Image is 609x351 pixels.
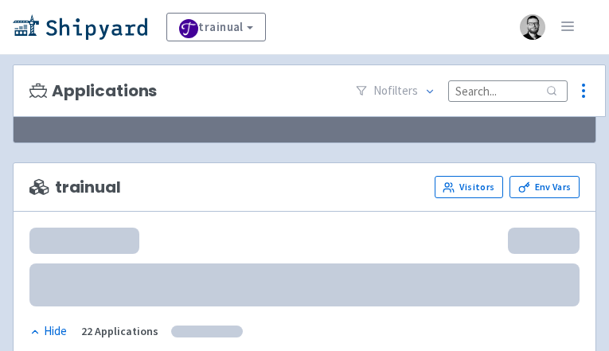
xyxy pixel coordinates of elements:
input: Search... [448,80,568,102]
h3: Applications [29,82,157,100]
div: Hide [29,322,67,341]
a: trainual [166,13,266,41]
button: Hide [29,322,68,341]
a: Visitors [435,176,503,198]
a: Env Vars [509,176,580,198]
img: Shipyard logo [13,14,147,40]
div: 22 Applications [81,322,158,341]
span: trainual [29,178,121,197]
span: No filter s [373,82,418,100]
